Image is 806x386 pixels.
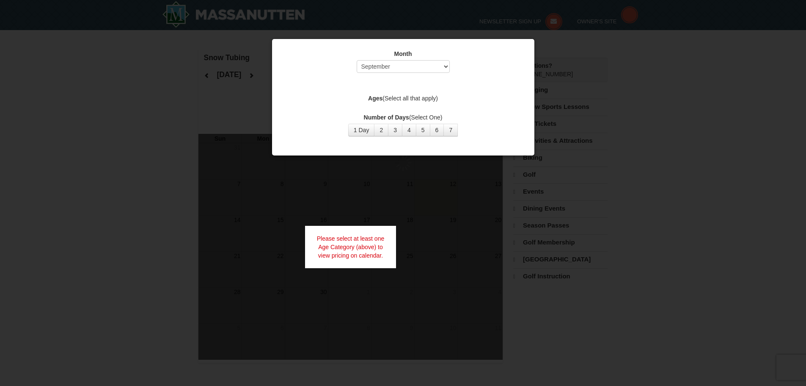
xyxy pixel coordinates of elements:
button: 2 [374,124,388,136]
button: 6 [430,124,444,136]
button: 3 [388,124,402,136]
button: 5 [416,124,430,136]
label: (Select One) [283,113,524,122]
button: 7 [443,124,458,136]
div: Please select at least one Age Category (above) to view pricing on calendar. [305,226,396,268]
label: (Select all that apply) [283,94,524,103]
strong: Ages [368,95,382,102]
img: wait gif [395,154,412,171]
button: 1 Day [348,124,375,136]
button: 4 [402,124,416,136]
strong: Number of Days [364,114,409,121]
strong: Month [394,50,412,57]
